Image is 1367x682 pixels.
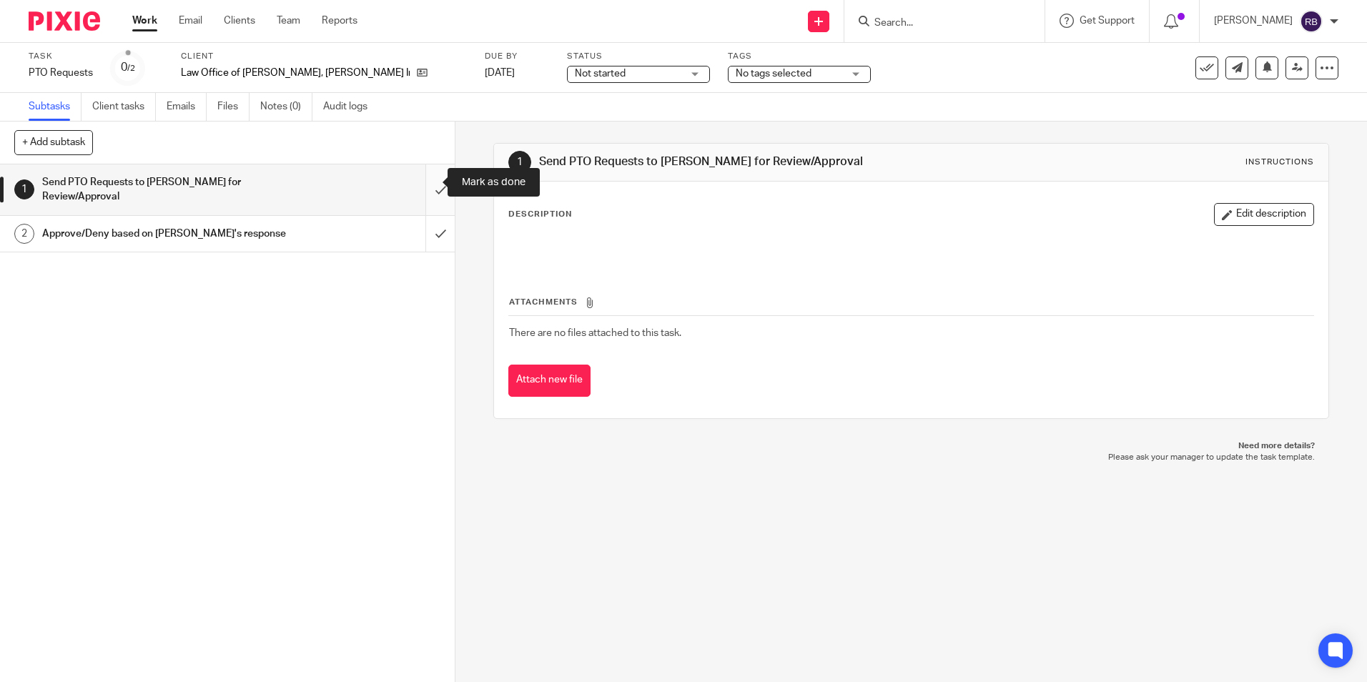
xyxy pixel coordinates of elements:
[508,209,572,220] p: Description
[485,68,515,78] span: [DATE]
[508,452,1314,463] p: Please ask your manager to update the task template.
[29,93,82,121] a: Subtasks
[14,179,34,199] div: 1
[132,14,157,28] a: Work
[179,14,202,28] a: Email
[1214,203,1314,226] button: Edit description
[29,66,93,80] div: PTO Requests
[567,51,710,62] label: Status
[575,69,626,79] span: Not started
[127,64,135,72] small: /2
[14,224,34,244] div: 2
[508,151,531,174] div: 1
[167,93,207,121] a: Emails
[728,51,871,62] label: Tags
[29,11,100,31] img: Pixie
[1245,157,1314,168] div: Instructions
[14,130,93,154] button: + Add subtask
[322,14,357,28] a: Reports
[181,66,410,80] p: Law Office of [PERSON_NAME], [PERSON_NAME] Immigration Law
[736,69,811,79] span: No tags selected
[224,14,255,28] a: Clients
[323,93,378,121] a: Audit logs
[873,17,1002,30] input: Search
[29,51,93,62] label: Task
[509,328,681,338] span: There are no files attached to this task.
[1080,16,1135,26] span: Get Support
[1300,10,1323,33] img: svg%3E
[181,51,467,62] label: Client
[509,298,578,306] span: Attachments
[260,93,312,121] a: Notes (0)
[277,14,300,28] a: Team
[1214,14,1293,28] p: [PERSON_NAME]
[508,365,591,397] button: Attach new file
[92,93,156,121] a: Client tasks
[42,172,288,208] h1: Send PTO Requests to [PERSON_NAME] for Review/Approval
[42,223,288,244] h1: Approve/Deny based on [PERSON_NAME]'s response
[485,51,549,62] label: Due by
[508,440,1314,452] p: Need more details?
[539,154,942,169] h1: Send PTO Requests to [PERSON_NAME] for Review/Approval
[217,93,250,121] a: Files
[121,59,135,76] div: 0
